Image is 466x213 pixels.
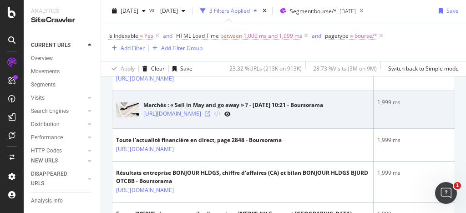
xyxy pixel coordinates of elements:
a: Visit Online Page [205,111,210,117]
button: Switch back to Simple mode [385,61,459,76]
a: HTTP Codes [31,146,85,156]
div: Save [446,7,459,15]
div: Overview [31,54,53,63]
span: Segment: bourse/* [290,7,337,15]
div: 1,999 ms [377,98,451,106]
div: SiteCrawler [31,15,93,25]
div: Switch back to Simple mode [388,65,459,72]
div: and [312,32,321,40]
a: Analysis Info [31,196,94,206]
div: and [163,32,172,40]
a: Overview [31,54,94,63]
span: between [220,32,242,40]
div: Clear [151,65,165,72]
div: Add Filter [121,44,145,52]
a: [URL][DOMAIN_NAME] [116,186,174,195]
span: Yes [144,30,153,42]
button: and [312,31,321,40]
div: 1,999 ms [377,136,451,144]
div: Save [180,65,192,72]
div: Segments [31,80,56,90]
span: vs [149,6,157,14]
div: 3 Filters Applied [209,7,250,15]
div: HTTP Codes [31,146,62,156]
button: Save [435,4,459,18]
button: Add Filter Group [149,43,203,54]
a: [URL][DOMAIN_NAME] [143,109,201,118]
a: CURRENT URLS [31,41,85,50]
div: CURRENT URLS [31,41,71,50]
button: Apply [108,61,135,76]
span: = [350,32,353,40]
button: Save [169,61,192,76]
button: 3 Filters Applied [197,4,261,18]
div: Analysis Info [31,196,63,206]
div: Add Filter Group [161,44,203,52]
div: 23.32 % URLs ( 213K on 913K ) [229,65,302,72]
div: Performance [31,133,63,142]
div: Marchés : « Sell in May and go away » ? - [DATE] 10:21 - Boursorama [143,101,323,109]
button: [DATE] [108,4,149,18]
span: Is Indexable [108,32,138,40]
span: 2025 Jun. 12th [157,7,178,15]
a: Distribution [31,120,85,129]
div: DISAPPEARED URLS [31,169,77,188]
span: pagetype [325,32,349,40]
img: main image [116,102,139,117]
a: Segments [31,80,94,90]
div: times [261,6,268,15]
a: NEW URLS [31,156,85,166]
a: URL Inspection [224,109,231,119]
div: NEW URLS [31,156,58,166]
iframe: Intercom live chat [435,182,457,204]
div: 1,999 ms [377,169,451,177]
span: 1,000 ms and 1,999 ms [243,30,302,42]
div: Movements [31,67,60,76]
a: Search Engines [31,106,85,116]
div: Toute l'actualité financière en direct, page 2848 - Boursorama [116,136,282,144]
button: Segment:bourse/*[DATE] [276,4,356,18]
span: 2025 Aug. 8th [121,7,138,15]
div: 28.73 % Visits ( 3M on 9M ) [313,65,377,72]
div: [DATE] [339,7,356,15]
a: Movements [31,67,94,76]
div: Analytics [31,7,93,15]
a: Performance [31,133,85,142]
span: = [140,32,143,40]
a: [URL][DOMAIN_NAME] [116,74,174,83]
button: Clear [139,61,165,76]
button: View HTML Source [214,111,221,117]
span: bourse/* [355,30,377,42]
button: [DATE] [157,4,189,18]
div: Résultats entreprise BONJOUR HLDGS, chiffre d'affaires (CA) et bilan BONJOUR HLDGS BJURD OTCBB - ... [116,169,370,185]
a: Visits [31,93,85,103]
a: DISAPPEARED URLS [31,169,85,188]
div: Distribution [31,120,60,129]
div: Visits [31,93,45,103]
div: Apply [121,65,135,72]
span: HTML Load Time [176,32,219,40]
span: 1 [454,182,461,189]
div: Search Engines [31,106,69,116]
button: Add Filter [108,43,145,54]
a: [URL][DOMAIN_NAME] [116,145,174,154]
button: and [163,31,172,40]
